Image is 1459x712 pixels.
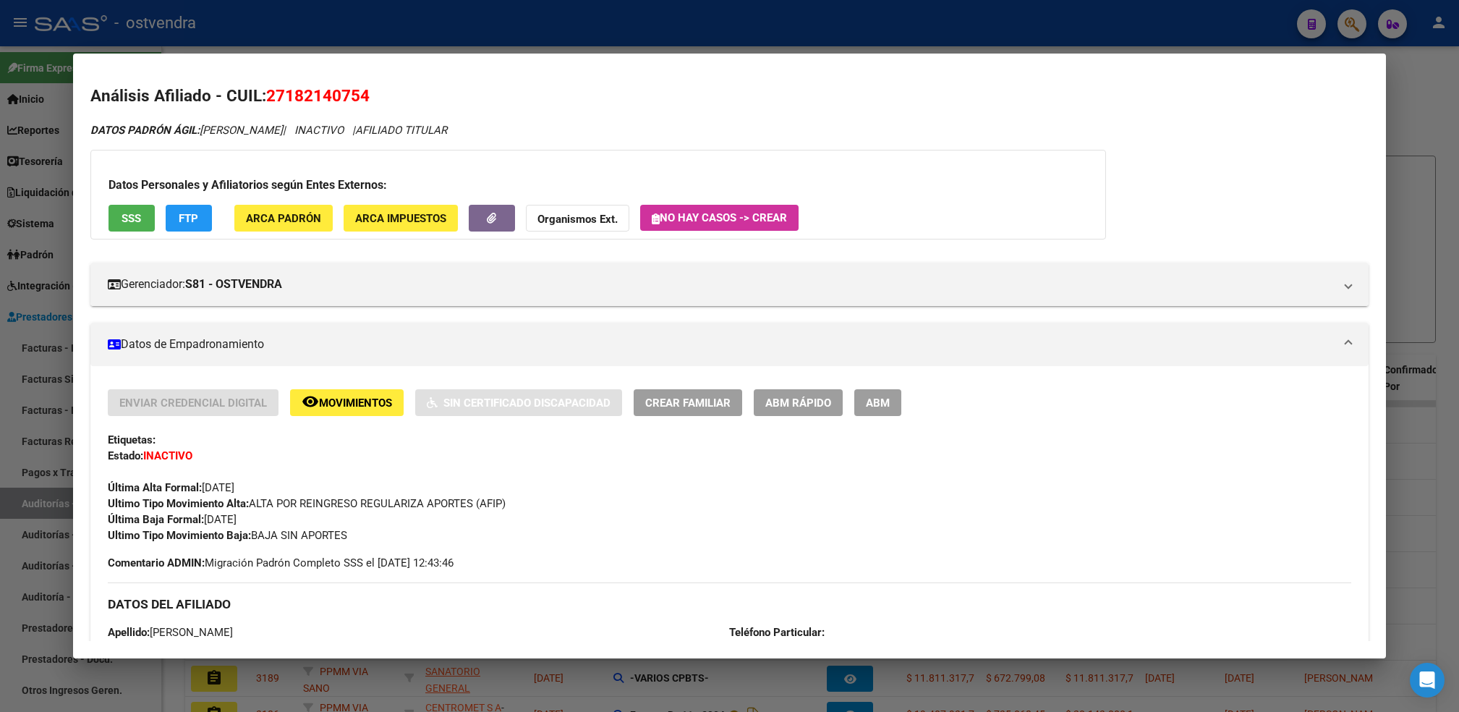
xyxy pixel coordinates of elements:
[108,497,249,510] strong: Ultimo Tipo Movimiento Alta:
[765,397,831,410] span: ABM Rápido
[754,389,843,416] button: ABM Rápido
[90,124,447,137] i: | INACTIVO |
[90,323,1369,366] mat-expansion-panel-header: Datos de Empadronamiento
[319,397,392,410] span: Movimientos
[526,205,629,232] button: Organismos Ext.
[537,213,618,226] strong: Organismos Ext.
[266,86,370,105] span: 27182140754
[90,84,1369,109] h2: Análisis Afiliado - CUIL:
[652,211,787,224] span: No hay casos -> Crear
[355,124,447,137] span: AFILIADO TITULAR
[108,626,150,639] strong: Apellido:
[108,449,143,462] strong: Estado:
[108,529,347,542] span: BAJA SIN APORTES
[246,212,321,225] span: ARCA Padrón
[640,205,799,231] button: No hay casos -> Crear
[290,389,404,416] button: Movimientos
[355,212,446,225] span: ARCA Impuestos
[90,124,283,137] span: [PERSON_NAME]
[108,481,234,494] span: [DATE]
[108,626,233,639] span: [PERSON_NAME]
[645,397,731,410] span: Crear Familiar
[108,596,1351,612] h3: DATOS DEL AFILIADO
[108,513,204,526] strong: Última Baja Formal:
[166,205,212,232] button: FTP
[344,205,458,232] button: ARCA Impuestos
[90,263,1369,306] mat-expansion-panel-header: Gerenciador:S81 - OSTVENDRA
[234,205,333,232] button: ARCA Padrón
[108,389,278,416] button: Enviar Credencial Digital
[109,205,155,232] button: SSS
[143,449,192,462] strong: INACTIVO
[108,276,1334,293] mat-panel-title: Gerenciador:
[108,555,454,571] span: Migración Padrón Completo SSS el [DATE] 12:43:46
[634,389,742,416] button: Crear Familiar
[1410,663,1445,698] div: Open Intercom Messenger
[108,336,1334,353] mat-panel-title: Datos de Empadronamiento
[109,177,1088,194] h3: Datos Personales y Afiliatorios según Entes Externos:
[108,556,205,569] strong: Comentario ADMIN:
[854,389,901,416] button: ABM
[729,626,825,639] strong: Teléfono Particular:
[108,481,202,494] strong: Última Alta Formal:
[108,497,506,510] span: ALTA POR REINGRESO REGULARIZA APORTES (AFIP)
[866,397,890,410] span: ABM
[119,397,267,410] span: Enviar Credencial Digital
[122,212,141,225] span: SSS
[415,389,622,416] button: Sin Certificado Discapacidad
[90,124,200,137] strong: DATOS PADRÓN ÁGIL:
[108,529,251,542] strong: Ultimo Tipo Movimiento Baja:
[185,276,282,293] strong: S81 - OSTVENDRA
[302,393,319,410] mat-icon: remove_red_eye
[179,212,198,225] span: FTP
[108,433,156,446] strong: Etiquetas:
[108,513,237,526] span: [DATE]
[443,397,611,410] span: Sin Certificado Discapacidad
